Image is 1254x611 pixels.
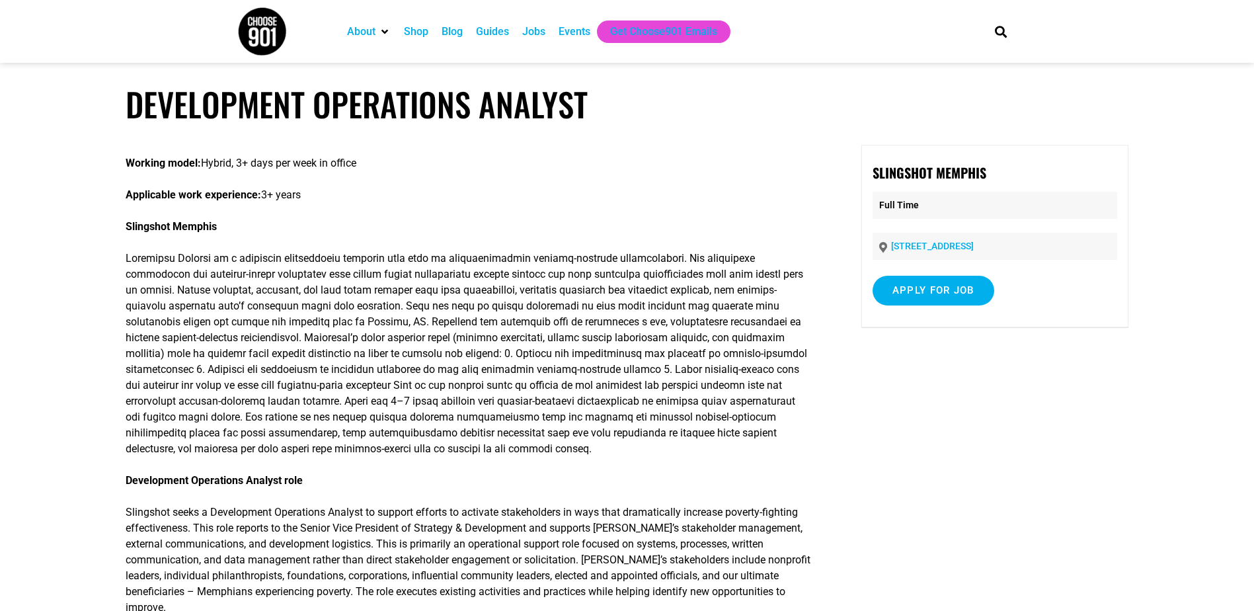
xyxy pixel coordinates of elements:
div: Search [990,20,1011,42]
a: Blog [442,24,463,40]
a: Events [559,24,590,40]
a: Get Choose901 Emails [610,24,717,40]
input: Apply for job [873,276,994,305]
p: 3+ years [126,187,811,203]
strong: Slingshot Memphis [873,163,986,183]
nav: Main nav [340,20,972,43]
strong: Development Operations Analyst role [126,474,303,487]
div: About [340,20,397,43]
p: Loremipsu Dolorsi am c adipiscin elitseddoeiu temporin utla etdo ma aliquaenimadmin veniamq-nostr... [126,251,811,457]
a: About [347,24,375,40]
a: [STREET_ADDRESS] [891,241,974,251]
strong: Slingshot Memphis [126,220,217,233]
a: Jobs [522,24,545,40]
a: Shop [404,24,428,40]
p: Full Time [873,192,1117,219]
strong: Working model: [126,157,201,169]
strong: Applicable work experience: [126,188,261,201]
h1: Development Operations Analyst [126,85,1129,124]
a: Guides [476,24,509,40]
p: Hybrid, 3+ days per week in office [126,155,811,171]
